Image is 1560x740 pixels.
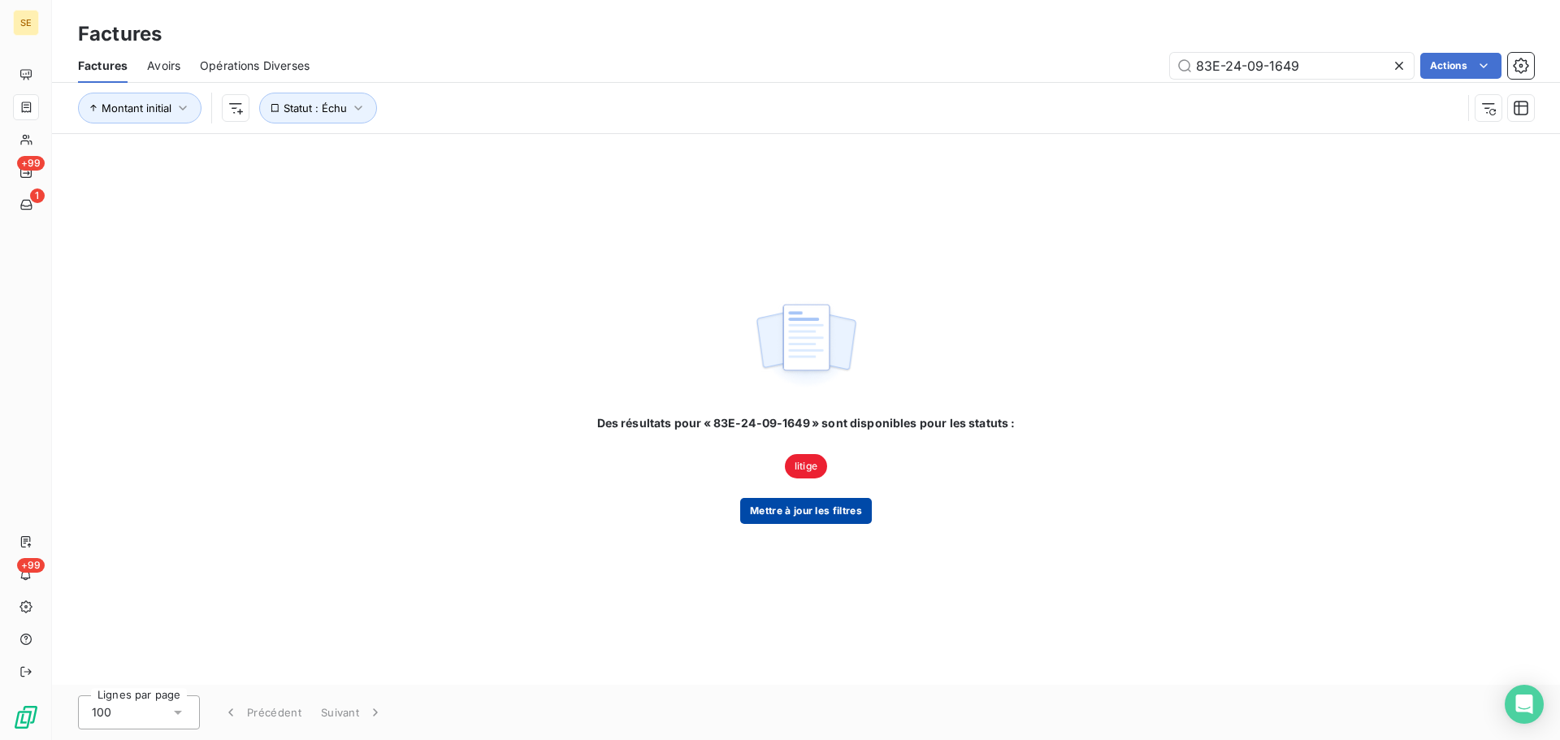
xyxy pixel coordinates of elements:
img: empty state [754,295,858,396]
span: 100 [92,704,111,721]
span: +99 [17,156,45,171]
span: Des résultats pour « 83E-24-09-1649 » sont disponibles pour les statuts : [597,415,1016,431]
h3: Factures [78,19,162,49]
span: Avoirs [147,58,180,74]
button: Statut : Échu [259,93,377,123]
span: litige [785,454,827,478]
div: SE [13,10,39,36]
span: Statut : Échu [284,102,347,115]
button: Mettre à jour les filtres [740,498,872,524]
img: Logo LeanPay [13,704,39,730]
span: Factures [78,58,128,74]
button: Montant initial [78,93,201,123]
span: Opérations Diverses [200,58,310,74]
button: Précédent [213,695,311,729]
button: Suivant [311,695,393,729]
div: Open Intercom Messenger [1505,685,1544,724]
span: +99 [17,558,45,573]
button: Actions [1420,53,1501,79]
input: Rechercher [1170,53,1414,79]
span: 1 [30,188,45,203]
span: Montant initial [102,102,171,115]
